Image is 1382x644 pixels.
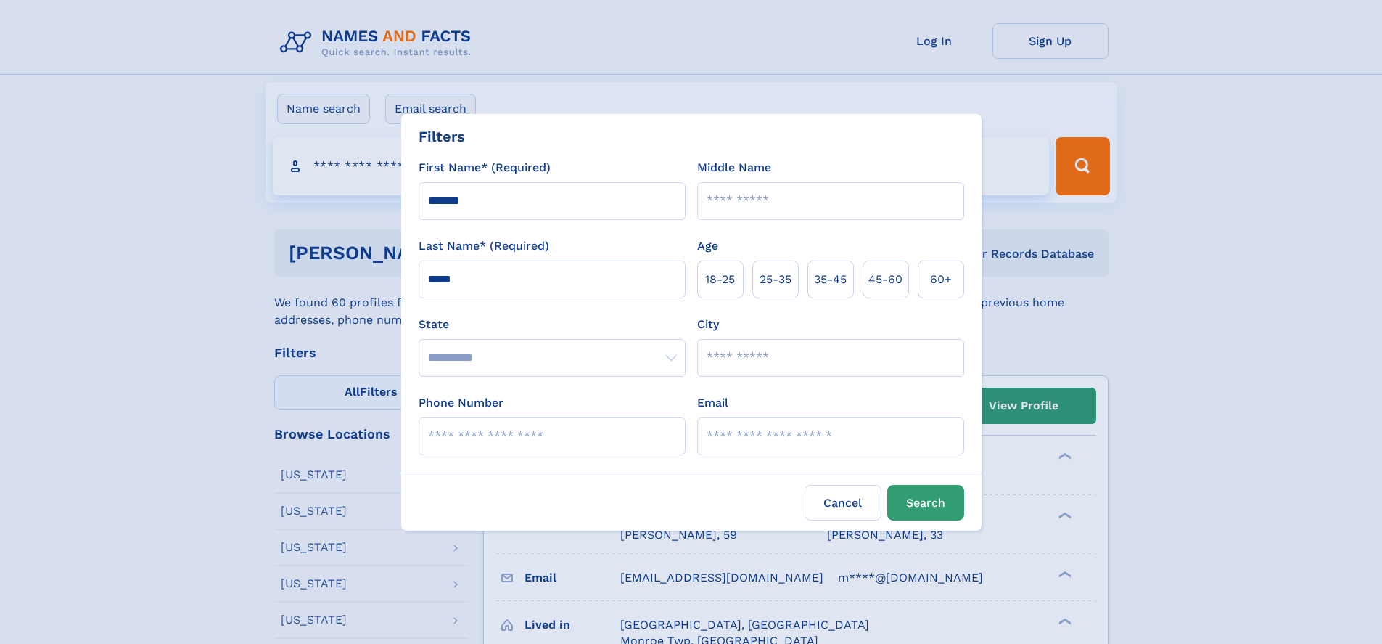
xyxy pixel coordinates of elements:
[887,485,964,521] button: Search
[419,316,686,333] label: State
[697,394,728,412] label: Email
[419,126,465,147] div: Filters
[814,271,847,288] span: 35‑45
[930,271,952,288] span: 60+
[760,271,791,288] span: 25‑35
[705,271,735,288] span: 18‑25
[805,485,881,521] label: Cancel
[697,159,771,176] label: Middle Name
[419,237,549,255] label: Last Name* (Required)
[697,237,718,255] label: Age
[419,394,503,412] label: Phone Number
[419,159,551,176] label: First Name* (Required)
[697,316,719,333] label: City
[868,271,902,288] span: 45‑60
